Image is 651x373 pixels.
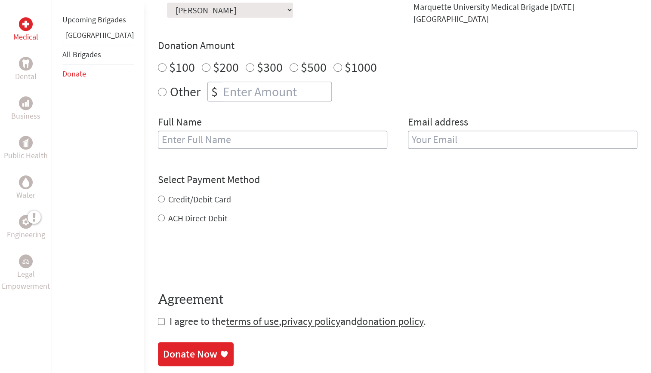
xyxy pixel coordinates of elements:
label: $1000 [345,59,377,75]
input: Enter Amount [221,82,331,101]
img: Water [22,177,29,187]
a: privacy policy [281,315,340,328]
p: Dental [15,70,37,83]
div: Public Health [19,136,33,150]
p: Business [11,110,40,122]
label: ACH Direct Debit [168,213,228,223]
div: $ [208,82,221,101]
a: DentalDental [15,57,37,83]
label: Email address [408,115,468,131]
label: $200 [213,59,239,75]
img: Legal Empowerment [22,259,29,264]
div: Medical [19,17,33,31]
li: All Brigades [62,45,134,64]
div: Marquette University Medical Brigade [DATE] [GEOGRAPHIC_DATA] [413,1,637,25]
div: Business [19,96,33,110]
label: Full Name [158,115,202,131]
iframe: reCAPTCHA [158,242,289,275]
img: Engineering [22,218,29,225]
div: Dental [19,57,33,70]
input: Enter Full Name [158,131,387,149]
img: Business [22,100,29,107]
li: Panama [62,29,134,45]
a: All Brigades [62,49,101,59]
h4: Donation Amount [158,39,637,52]
label: $100 [169,59,195,75]
h4: Select Payment Method [158,173,637,186]
div: Legal Empowerment [19,254,33,268]
a: Legal EmpowermentLegal Empowerment [2,254,50,292]
a: [GEOGRAPHIC_DATA] [66,30,134,40]
img: Dental [22,59,29,67]
p: Engineering [7,229,45,241]
img: Medical [22,21,29,28]
a: Donate Now [158,342,234,366]
div: Water [19,175,33,189]
a: Donate [62,69,86,79]
a: MedicalMedical [13,17,38,43]
p: Water [16,189,35,201]
a: donation policy [357,315,423,328]
a: Upcoming Brigades [62,15,126,24]
p: Legal Empowerment [2,268,50,292]
label: $500 [301,59,327,75]
a: WaterWater [16,175,35,201]
label: Other [170,82,201,101]
a: Public HealthPublic Health [4,136,48,162]
a: EngineeringEngineering [7,215,45,241]
li: Upcoming Brigades [62,10,134,29]
label: $300 [257,59,283,75]
p: Public Health [4,150,48,162]
img: Public Health [22,138,29,147]
h4: Agreement [158,292,637,308]
li: Donate [62,64,134,83]
div: Donate Now [163,347,217,361]
p: Medical [13,31,38,43]
a: BusinessBusiness [11,96,40,122]
div: Engineering [19,215,33,229]
span: I agree to the , and . [170,315,426,328]
label: Credit/Debit Card [168,194,231,205]
input: Your Email [408,131,637,149]
a: terms of use [226,315,279,328]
